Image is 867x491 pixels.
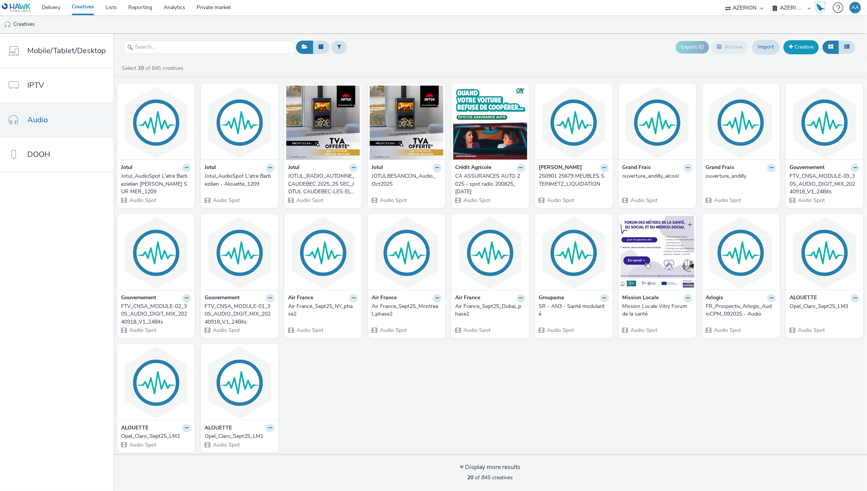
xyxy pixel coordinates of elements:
img: Opel_Claro_Sept25_LM2 visual [119,346,193,420]
strong: Crédit Agricole [455,164,491,172]
img: Opel_Claro_Sept25_LM3 visual [788,216,861,290]
img: Air France_Sept25_Dubai_phase2 visual [453,216,527,290]
a: ouverture_andilly_alcool [623,172,692,180]
span: Audio [27,114,48,125]
div: ouverture_andilly_alcool [623,172,689,180]
img: Hawk Academy [815,2,826,14]
div: Display more results [460,463,521,472]
div: Opel_Claro_Sept25_LM1 [205,433,271,440]
div: Mission Locale Vitry Forum de la santé [623,303,689,318]
a: CA ASSURANCES AUTO 2025 - spot radio 200825_ [DATE] [455,172,525,196]
img: ouverture_andilly visual [704,85,778,159]
img: Air France_Sept25_Montreal_phase2 visual [370,216,443,290]
strong: Air France [455,294,480,303]
a: Import [752,40,780,54]
a: Mission Locale Vitry Forum de la santé [623,303,692,318]
img: SR - AN3 - Santé modularité visual [537,216,611,290]
strong: Air France [372,294,397,303]
span: DOOH [27,149,50,160]
span: Audio Spot [129,197,156,204]
div: FTV_CNSA_MODULE-03_30S_AUDIO_DIGIT_MIX_20240918_V1_24Bits [790,172,856,196]
a: Opel_Claro_Sept25_LM2 [121,433,191,440]
strong: [PERSON_NAME] [539,164,582,172]
strong: Gouvernement [790,164,824,172]
div: SR - AN3 - Santé modularité [539,303,606,318]
a: SR - AN3 - Santé modularité [539,303,609,318]
span: Audio Spot [296,197,323,204]
button: Archive [711,41,748,54]
span: Audio Spot [714,327,741,334]
a: Air France_Sept25_Dubai_phase2 [455,303,525,318]
div: AA [851,2,859,13]
div: Opel_Claro_Sept25_LM3 [790,303,856,310]
img: Jotul_AudioSpot L'atre Barbezielien VAUX SUR MER_1209 visual [119,85,193,159]
a: ouverture_andilly [706,172,776,180]
span: IPTV [27,80,44,91]
span: Audio Spot [630,327,658,334]
strong: ALOUETTE [205,424,232,433]
img: Air France_Sept25_NY_phase2 visual [286,216,360,290]
img: Mission Locale Vitry Forum de la santé visual [621,216,694,290]
a: 250901 25679 MEUBLES STEINMETZ_LIQUIDATION [539,172,609,188]
div: Air France_Sept25_NY_phase2 [288,303,355,318]
img: FR_Prospectiv_Arlogis_AudioCPM_092025 - Audio visual [704,216,778,290]
button: Export ID [676,41,709,53]
button: Table [839,41,855,54]
img: 250901 25679 MEUBLES STEINMETZ_LIQUIDATION visual [537,85,611,159]
div: JOTUL_RADIO_AUTOMNE_CAUDEBEC 2025_25 SEC_JOTUL CAUDEBEC-LES-ELBEUF - PFP_[DATE] [288,172,355,196]
a: JOTULBESANCON_Audio_Oct2025 [372,172,441,188]
button: Grid [823,41,839,54]
span: Audio Spot [212,327,240,334]
strong: 20 [468,474,474,481]
a: Hawk Academy [815,2,829,14]
img: JOTUL_RADIO_AUTOMNE_CAUDEBEC 2025_25 SEC_JOTUL CAUDEBEC-LES-ELBEUF - PFP_12.09.2025 visual [286,85,360,159]
a: FTV_CNSA_MODULE-01_30S_AUDIO_DIGIT_MIX_20240918_V1_24Bits [205,303,274,326]
span: Mobile/Tablet/Desktop [27,45,106,56]
img: Opel_Claro_Sept25_LM1 visual [203,346,276,420]
span: Audio Spot [379,197,407,204]
img: undefined Logo [2,3,31,13]
a: JOTUL_RADIO_AUTOMNE_CAUDEBEC 2025_25 SEC_JOTUL CAUDEBEC-LES-ELBEUF - PFP_[DATE] [288,172,358,196]
img: Jotul_AudioSpot L'atre Barbezilien - Alouette_1209 visual [203,85,276,159]
strong: 20 [138,65,144,72]
div: CA ASSURANCES AUTO 2025 - spot radio 200825_ [DATE] [455,172,522,196]
span: Audio Spot [212,197,240,204]
a: Opel_Claro_Sept25_LM3 [790,303,859,310]
div: 250901 25679 MEUBLES STEINMETZ_LIQUIDATION [539,172,606,188]
strong: Jotul [205,164,216,172]
strong: Gouvernement [205,294,240,303]
span: Audio Spot [129,327,156,334]
div: Jotul_AudioSpot L'atre Barbezielien [PERSON_NAME] SUR MER_1209 [121,172,188,196]
span: Audio Spot [547,197,574,204]
a: Air France_Sept25_NY_phase2 [288,303,358,318]
a: FTV_CNSA_MODULE-02_30S_AUDIO_DIGIT_MIX_20240918_V1_24Bits [121,303,191,326]
img: FTV_CNSA_MODULE-03_30S_AUDIO_DIGIT_MIX_20240918_V1_24Bits visual [788,85,861,159]
div: FR_Prospectiv_Arlogis_AudioCPM_092025 - Audio [706,303,773,318]
strong: Grand Frais [706,164,735,172]
img: audio [4,21,11,28]
div: ouverture_andilly [706,172,773,180]
a: Creative [783,40,819,54]
img: ouverture_andilly_alcool visual [621,85,694,159]
span: Audio Spot [296,327,323,334]
div: Air France_Sept25_Dubai_phase2 [455,303,522,318]
strong: Gouvernement [121,294,156,303]
input: Search... [123,41,294,54]
div: Jotul_AudioSpot L'atre Barbezilien - Alouette_1209 [205,172,271,188]
span: Audio Spot [797,197,825,204]
div: FTV_CNSA_MODULE-02_30S_AUDIO_DIGIT_MIX_20240918_V1_24Bits [121,303,188,326]
strong: Mission Locale [623,294,659,303]
span: Audio Spot [547,327,574,334]
strong: Jotul [372,164,383,172]
strong: Jotul [288,164,300,172]
a: Select of 845 creatives [121,65,186,72]
strong: ALOUETTE [790,294,817,303]
a: Jotul_AudioSpot L'atre Barbezilien - Alouette_1209 [205,172,274,188]
span: Audio Spot [463,327,490,334]
span: Audio Spot [379,327,407,334]
span: Audio Spot [463,197,490,204]
div: Opel_Claro_Sept25_LM2 [121,433,188,440]
img: FTV_CNSA_MODULE-02_30S_AUDIO_DIGIT_MIX_20240918_V1_24Bits visual [119,216,193,290]
a: Jotul_AudioSpot L'atre Barbezielien [PERSON_NAME] SUR MER_1209 [121,172,191,196]
div: FTV_CNSA_MODULE-01_30S_AUDIO_DIGIT_MIX_20240918_V1_24Bits [205,303,271,326]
